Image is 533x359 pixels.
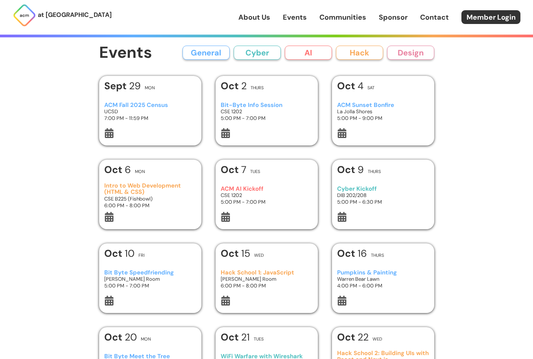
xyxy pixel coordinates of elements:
button: General [183,46,230,60]
h3: [PERSON_NAME] Room [221,276,312,282]
a: Member Login [461,10,520,24]
h3: 5:00 PM - 9:00 PM [337,115,429,122]
h3: DIB 202/208 [337,192,429,199]
h1: 6 [104,165,131,175]
h1: 10 [104,249,135,258]
h2: Tues [250,169,260,174]
b: Oct [337,247,358,260]
h2: Wed [373,337,382,341]
h3: 6:00 PM - 8:00 PM [104,202,196,209]
b: Oct [337,163,358,176]
h1: 22 [337,332,369,342]
h1: 15 [221,249,250,258]
h3: 5:00 PM - 7:00 PM [104,282,196,289]
h3: 4:00 PM - 6:00 PM [337,282,429,289]
button: Design [387,46,434,60]
h3: Cyber Kickoff [337,186,429,192]
h1: 29 [104,81,141,91]
b: Oct [104,163,125,176]
h3: ACM AI Kickoff [221,186,312,192]
h3: ACM Sunset Bonfire [337,102,429,109]
h3: ACM Fall 2025 Census [104,102,196,109]
button: Cyber [234,46,281,60]
h1: 9 [337,165,364,175]
b: Sept [104,79,129,92]
h1: 20 [104,332,137,342]
h3: Intro to Web Development (HTML & CSS) [104,182,196,195]
h3: CSE 1202 [221,192,312,199]
h2: Thurs [368,169,381,174]
a: About Us [238,12,270,22]
a: Contact [420,12,449,22]
b: Oct [221,331,241,344]
h3: 6:00 PM - 8:00 PM [221,282,312,289]
button: AI [285,46,332,60]
h3: 7:00 PM - 11:59 PM [104,115,196,122]
h3: Hack School 1: JavaScript [221,269,312,276]
h3: Pumpkins & Painting [337,269,429,276]
h2: Sat [367,86,374,90]
h1: Events [99,44,152,62]
h3: [PERSON_NAME] Room [104,276,196,282]
a: Sponsor [379,12,408,22]
h1: 7 [221,165,246,175]
button: Hack [336,46,383,60]
h3: 5:00 PM - 7:00 PM [221,199,312,205]
h2: Mon [135,169,145,174]
h2: Wed [254,253,264,258]
b: Oct [104,247,125,260]
h1: 4 [337,81,363,91]
h2: Tues [254,337,264,341]
h2: Fri [138,253,145,258]
a: Events [283,12,307,22]
h1: 16 [337,249,367,258]
h3: Bit-Byte Info Session [221,102,312,109]
h1: 2 [221,81,247,91]
h3: CSE 1202 [221,108,312,115]
h1: 21 [221,332,250,342]
p: at [GEOGRAPHIC_DATA] [38,10,112,20]
b: Oct [104,331,125,344]
a: Communities [319,12,366,22]
img: ACM Logo [13,4,36,27]
h2: Thurs [371,253,384,258]
h3: 5:00 PM - 7:00 PM [221,115,312,122]
b: Oct [221,163,241,176]
b: Oct [221,79,241,92]
h3: Warren Bear Lawn [337,276,429,282]
h2: Thurs [251,86,264,90]
b: Oct [221,247,241,260]
h3: UCSD [104,108,196,115]
a: at [GEOGRAPHIC_DATA] [13,4,112,27]
h2: Mon [145,86,155,90]
h3: 5:00 PM - 6:30 PM [337,199,429,205]
b: Oct [337,79,358,92]
h3: Bit Byte Speedfriending [104,269,196,276]
h2: Mon [141,337,151,341]
b: Oct [337,331,358,344]
h3: La Jolla Shores [337,108,429,115]
h3: CSE B225 (Fishbowl) [104,195,196,202]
